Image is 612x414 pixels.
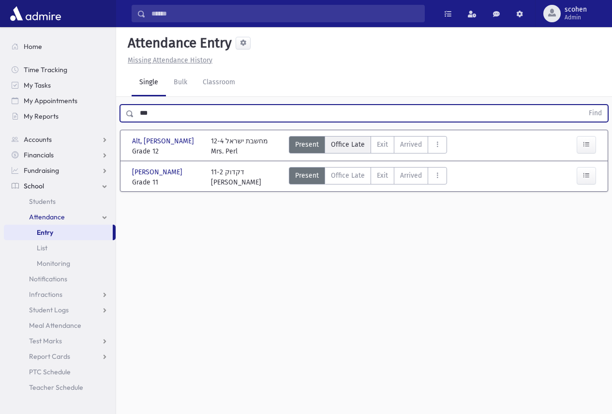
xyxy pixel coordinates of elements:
span: Alt, [PERSON_NAME] [132,136,196,146]
h5: Attendance Entry [124,35,232,51]
a: Financials [4,147,116,163]
a: Notifications [4,271,116,287]
span: Financials [24,151,54,159]
a: Test Marks [4,333,116,349]
span: Grade 12 [132,146,201,156]
span: Present [295,170,319,181]
div: AttTypes [289,167,447,187]
a: Students [4,194,116,209]
span: List [37,244,47,252]
a: Teacher Schedule [4,380,116,395]
a: Report Cards [4,349,116,364]
div: 12-4 מחשבת ישראל Mrs. Perl [211,136,268,156]
u: Missing Attendance History [128,56,212,64]
span: My Appointments [24,96,77,105]
a: PTC Schedule [4,364,116,380]
span: [PERSON_NAME] [132,167,184,177]
span: Meal Attendance [29,321,81,330]
span: Notifications [29,275,67,283]
span: Arrived [400,139,422,150]
a: Fundraising [4,163,116,178]
a: Time Tracking [4,62,116,77]
span: Exit [377,139,388,150]
span: Time Tracking [24,65,67,74]
a: Student Logs [4,302,116,318]
span: Office Late [331,139,365,150]
img: AdmirePro [8,4,63,23]
a: My Tasks [4,77,116,93]
span: Entry [37,228,53,237]
span: Grade 11 [132,177,201,187]
a: My Reports [4,108,116,124]
span: Home [24,42,42,51]
a: Accounts [4,132,116,147]
span: Attendance [29,213,65,221]
a: Missing Attendance History [124,56,212,64]
span: Arrived [400,170,422,181]
span: Admin [565,14,587,21]
span: Student Logs [29,306,69,314]
a: Attendance [4,209,116,225]
a: Single [132,69,166,96]
span: scohen [565,6,587,14]
span: Infractions [29,290,62,299]
button: Find [583,105,608,122]
a: Home [4,39,116,54]
span: School [24,182,44,190]
a: Monitoring [4,256,116,271]
span: PTC Schedule [29,368,71,376]
a: Bulk [166,69,195,96]
span: My Tasks [24,81,51,90]
span: My Reports [24,112,59,121]
span: Report Cards [29,352,70,361]
a: List [4,240,116,256]
span: Accounts [24,135,52,144]
span: Present [295,139,319,150]
span: Fundraising [24,166,59,175]
div: AttTypes [289,136,447,156]
span: Teacher Schedule [29,383,83,392]
a: Classroom [195,69,243,96]
a: Infractions [4,287,116,302]
span: Students [29,197,56,206]
span: Test Marks [29,337,62,345]
a: Meal Attendance [4,318,116,333]
span: Office Late [331,170,365,181]
span: Monitoring [37,259,70,268]
div: 11-2 דקדוק [PERSON_NAME] [211,167,261,187]
a: My Appointments [4,93,116,108]
a: School [4,178,116,194]
input: Search [146,5,424,22]
span: Exit [377,170,388,181]
a: Entry [4,225,113,240]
